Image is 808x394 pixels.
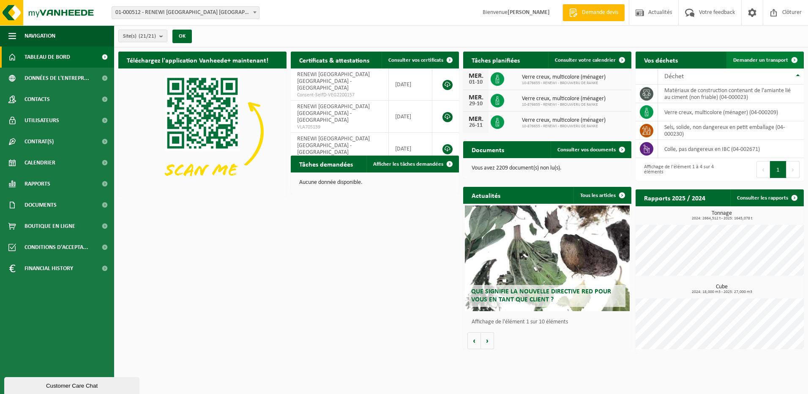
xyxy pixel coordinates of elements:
[373,161,443,167] span: Afficher les tâches demandées
[640,216,804,221] span: 2024: 2664,512 t - 2025: 1645,078 t
[551,141,631,158] a: Consulter vos documents
[123,30,156,43] span: Site(s)
[481,332,494,349] button: Volgende
[297,104,370,123] span: RENEWI [GEOGRAPHIC_DATA] [GEOGRAPHIC_DATA] - [GEOGRAPHIC_DATA]
[636,189,714,206] h2: Rapports 2025 / 2024
[557,147,616,153] span: Consulter vos documents
[25,194,57,216] span: Documents
[25,110,59,131] span: Utilisateurs
[297,136,370,156] span: RENEWI [GEOGRAPHIC_DATA] [GEOGRAPHIC_DATA] - [GEOGRAPHIC_DATA]
[770,161,786,178] button: 1
[25,173,50,194] span: Rapports
[112,6,259,19] span: 01-000512 - RENEWI BELGIUM NV - LOMMEL
[25,216,75,237] span: Boutique en ligne
[112,7,259,19] span: 01-000512 - RENEWI BELGIUM NV - LOMMEL
[389,133,432,165] td: [DATE]
[786,161,800,178] button: Next
[389,68,432,101] td: [DATE]
[463,187,509,203] h2: Actualités
[25,89,50,110] span: Contacts
[522,74,606,81] span: Verre creux, multicolore (ménager)
[25,131,54,152] span: Contrat(s)
[25,47,70,68] span: Tableau de bord
[118,52,277,68] h2: Téléchargez l'application Vanheede+ maintenant!
[25,152,55,173] span: Calendrier
[640,290,804,294] span: 2024: 18,000 m3 - 2025: 27,000 m3
[472,319,627,325] p: Affichage de l'élément 1 sur 10 éléments
[555,57,616,63] span: Consulter votre calendrier
[471,288,611,303] span: Que signifie la nouvelle directive RED pour vous en tant que client ?
[463,141,513,158] h2: Documents
[25,25,55,47] span: Navigation
[756,161,770,178] button: Previous
[25,68,89,89] span: Données de l'entrepr...
[522,124,606,129] span: 10-876655 - RENEWI - BROUWERIJ DE RANKE
[25,258,73,279] span: Financial History
[467,101,484,107] div: 29-10
[522,102,606,107] span: 10-876655 - RENEWI - BROUWERIJ DE RANKE
[522,117,606,124] span: Verre creux, multicolore (ménager)
[472,165,623,171] p: Vous avez 2209 document(s) non lu(s).
[382,52,458,68] a: Consulter vos certificats
[733,57,788,63] span: Demander un transport
[658,140,804,158] td: colle, pas dangereux en IBC (04-002671)
[467,73,484,79] div: MER.
[297,71,370,91] span: RENEWI [GEOGRAPHIC_DATA] [GEOGRAPHIC_DATA] - [GEOGRAPHIC_DATA]
[658,85,804,103] td: matériaux de construction contenant de l'amiante lié au ciment (non friable) (04-000023)
[508,9,550,16] strong: [PERSON_NAME]
[658,121,804,140] td: sels, solide, non dangereux en petit emballage (04-000230)
[297,92,382,98] span: Consent-SelfD-VEG2200157
[467,79,484,85] div: 01-10
[463,52,528,68] h2: Tâches planifiées
[299,180,450,186] p: Aucune donnée disponible.
[118,68,287,195] img: Download de VHEPlus App
[636,52,686,68] h2: Vos déchets
[291,156,361,172] h2: Tâches demandées
[580,8,620,17] span: Demande devis
[467,94,484,101] div: MER.
[389,101,432,133] td: [DATE]
[640,211,804,221] h3: Tonnage
[573,187,631,204] a: Tous les articles
[664,73,684,80] span: Déchet
[467,123,484,129] div: 26-11
[467,332,481,349] button: Vorige
[562,4,625,21] a: Demande devis
[640,284,804,294] h3: Cube
[467,116,484,123] div: MER.
[465,205,630,311] a: Que signifie la nouvelle directive RED pour vous en tant que client ?
[726,52,803,68] a: Demander un transport
[291,52,378,68] h2: Certificats & attestations
[139,33,156,39] count: (21/21)
[366,156,458,172] a: Afficher les tâches demandées
[548,52,631,68] a: Consulter votre calendrier
[522,81,606,86] span: 10-876655 - RENEWI - BROUWERIJ DE RANKE
[4,375,141,394] iframe: chat widget
[640,160,715,179] div: Affichage de l'élément 1 à 4 sur 4 éléments
[118,30,167,42] button: Site(s)(21/21)
[658,103,804,121] td: verre creux, multicolore (ménager) (04-000209)
[388,57,443,63] span: Consulter vos certificats
[522,96,606,102] span: Verre creux, multicolore (ménager)
[172,30,192,43] button: OK
[297,124,382,131] span: VLA705139
[730,189,803,206] a: Consulter les rapports
[25,237,88,258] span: Conditions d'accepta...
